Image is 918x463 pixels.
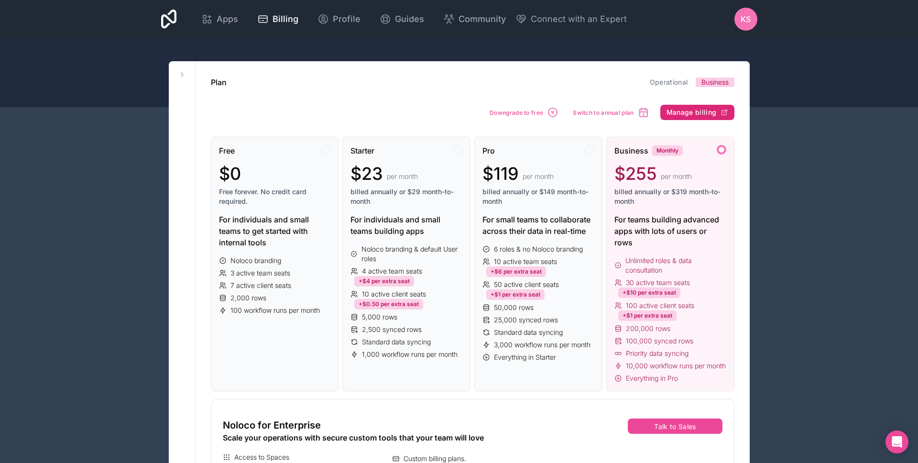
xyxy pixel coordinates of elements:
span: Billing [273,12,298,26]
span: Noloco branding [230,256,281,265]
span: 2,000 rows [230,293,266,303]
button: Connect with an Expert [515,12,627,26]
span: Business [614,145,648,156]
span: Standard data syncing [362,337,431,347]
div: +$1 per extra seat [618,310,677,321]
span: 5,000 rows [362,312,397,322]
span: 100,000 synced rows [626,336,693,346]
span: Switch to annual plan [573,109,634,116]
div: For teams building advanced apps with lots of users or rows [614,214,726,248]
span: Connect with an Expert [531,12,627,26]
span: 100 active client seats [626,301,694,310]
div: For small teams to collaborate across their data in real-time [482,214,594,237]
button: Manage billing [660,105,734,120]
span: KS [741,13,751,25]
span: 50 active client seats [494,280,559,289]
span: 2,500 synced rows [362,325,422,334]
div: +$4 per extra seat [354,276,414,287]
span: $119 [482,164,519,183]
span: Guides [395,12,424,26]
span: 3,000 workflow runs per month [494,340,590,350]
button: Switch to annual plan [569,103,652,121]
span: Free forever. No credit card required. [219,187,331,206]
span: Standard data syncing [494,328,563,337]
span: billed annually or $29 month-to-month [350,187,462,206]
span: 10 active client seats [362,289,426,299]
a: Profile [310,9,368,30]
button: Downgrade to free [486,103,562,121]
span: 3 active team seats [230,268,290,278]
span: 100 workflow runs per month [230,306,320,315]
span: 1,000 workflow runs per month [362,350,458,359]
span: 10,000 workflow runs per month [626,361,726,371]
span: 200,000 rows [626,324,670,333]
a: Operational [650,78,688,86]
div: Scale your operations with secure custom tools that your team will love [223,432,558,443]
span: per month [387,172,418,181]
span: Business [701,77,729,87]
div: +$6 per extra seat [486,266,546,277]
span: Unlimited roles & data consultation [625,256,726,275]
div: Monthly [652,145,683,156]
a: Apps [194,9,246,30]
span: Priority data syncing [626,349,688,358]
span: Manage billing [667,108,717,117]
span: 6 roles & no Noloco branding [494,244,583,254]
a: Billing [250,9,306,30]
span: 4 active team seats [362,266,422,276]
span: Free [219,145,235,156]
a: Guides [372,9,432,30]
span: 10 active team seats [494,257,557,266]
span: $23 [350,164,383,183]
span: Noloco branding & default User roles [361,244,462,264]
span: 7 active client seats [230,281,291,290]
span: Apps [217,12,238,26]
div: For individuals and small teams to get started with internal tools [219,214,331,248]
span: $255 [614,164,657,183]
button: Talk to Sales [628,419,722,434]
span: 50,000 rows [494,303,534,312]
span: Access to Spaces [234,452,289,462]
span: billed annually or $319 month-to-month [614,187,726,206]
span: per month [661,172,692,181]
div: +$10 per extra seat [618,287,680,298]
span: Profile [333,12,361,26]
span: Downgrade to free [490,109,543,116]
span: Community [459,12,506,26]
span: Everything in Pro [626,374,678,383]
div: +$1 per extra seat [486,289,545,300]
a: Community [436,9,514,30]
h1: Plan [211,77,227,88]
span: billed annually or $149 month-to-month [482,187,594,206]
span: Everything in Starter [494,353,556,362]
span: Pro [482,145,495,156]
span: Noloco for Enterprise [223,419,321,432]
span: per month [523,172,554,181]
span: $0 [219,164,241,183]
div: For individuals and small teams building apps [350,214,462,237]
div: +$0.50 per extra seat [354,299,423,309]
div: Open Intercom Messenger [885,430,908,453]
span: 30 active team seats [626,278,690,287]
span: Starter [350,145,374,156]
span: 25,000 synced rows [494,315,558,325]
